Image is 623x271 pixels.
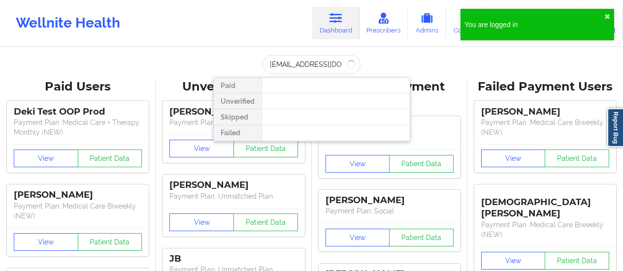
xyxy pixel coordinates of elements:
button: close [604,13,610,21]
div: Deki Test OOP Prod [14,106,142,118]
a: Prescribers [360,7,408,39]
a: Report Bug [607,108,623,147]
button: View [326,155,390,173]
div: [PERSON_NAME] [326,195,454,206]
p: Payment Plan : Medical Care + Therapy Monthly (NEW) [14,118,142,137]
button: View [169,140,234,157]
div: [DEMOGRAPHIC_DATA][PERSON_NAME] [481,189,609,219]
button: View [169,213,234,231]
div: [PERSON_NAME] [14,189,142,201]
button: Patient Data [389,155,454,173]
a: Dashboard [312,7,360,39]
a: Admins [408,7,446,39]
div: Failed Payment Users [474,79,616,94]
button: Patient Data [389,229,454,246]
div: JB [169,253,297,265]
button: View [14,233,78,251]
div: Failed [214,125,262,141]
button: Patient Data [545,150,609,167]
p: Payment Plan : Social [326,206,454,216]
p: Payment Plan : Unmatched Plan [169,191,297,201]
p: Payment Plan : Unmatched Plan [169,118,297,127]
div: [PERSON_NAME] [169,106,297,118]
div: Skipped [214,109,262,125]
div: Paid [214,78,262,93]
button: Patient Data [233,213,298,231]
p: Payment Plan : Medical Care Biweekly (NEW) [481,118,609,137]
div: Paid Users [7,79,149,94]
div: Unverified Users [163,79,304,94]
button: Patient Data [78,233,142,251]
button: View [326,229,390,246]
button: Patient Data [545,252,609,270]
p: Payment Plan : Medical Care Biweekly (NEW) [14,201,142,221]
a: Coaches [446,7,487,39]
button: Patient Data [233,140,298,157]
div: You are logged in [464,20,604,30]
div: [PERSON_NAME] [481,106,609,118]
div: Unverified [214,93,262,109]
button: Patient Data [78,150,142,167]
button: View [481,150,546,167]
button: View [14,150,78,167]
button: View [481,252,546,270]
p: Payment Plan : Medical Care Biweekly (NEW) [481,220,609,240]
div: [PERSON_NAME] [169,180,297,191]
